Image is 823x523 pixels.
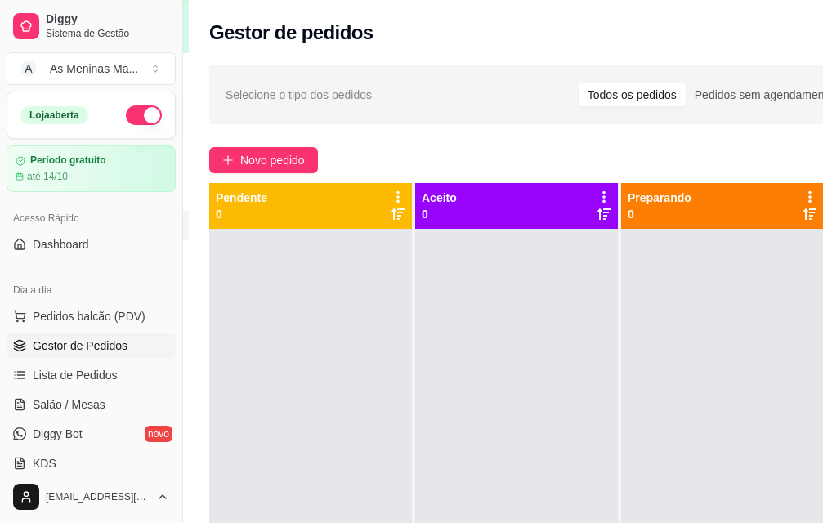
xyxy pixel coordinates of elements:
span: Diggy [46,12,169,27]
p: Pendente [216,190,267,206]
a: Lista de Pedidos [7,362,176,388]
p: 0 [628,206,691,222]
span: Sistema de Gestão [46,27,169,40]
p: Preparando [628,190,691,206]
div: As Meninas Ma ... [50,60,138,77]
a: Diggy Botnovo [7,421,176,447]
h2: Gestor de pedidos [209,20,373,46]
span: A [20,60,37,77]
span: KDS [33,455,56,472]
button: Pedidos balcão (PDV) [7,303,176,329]
div: Dia a dia [7,277,176,303]
div: Todos os pedidos [579,83,686,106]
span: Pedidos balcão (PDV) [33,308,145,324]
span: [EMAIL_ADDRESS][DOMAIN_NAME] [46,490,150,503]
article: até 14/10 [27,170,68,183]
span: Diggy Bot [33,426,83,442]
p: 0 [216,206,267,222]
a: Gestor de Pedidos [7,333,176,359]
span: Lista de Pedidos [33,367,118,383]
span: plus [222,154,234,166]
span: Gestor de Pedidos [33,337,127,354]
button: Select a team [7,52,176,85]
button: Alterar Status [126,105,162,125]
a: Período gratuitoaté 14/10 [7,145,176,192]
span: Dashboard [33,236,89,253]
p: Aceito [422,190,457,206]
a: Salão / Mesas [7,391,176,418]
a: Dashboard [7,231,176,257]
span: Salão / Mesas [33,396,105,413]
div: Acesso Rápido [7,205,176,231]
span: Selecione o tipo dos pedidos [226,86,372,104]
p: 0 [422,206,457,222]
span: Novo pedido [240,151,305,169]
a: KDS [7,450,176,476]
a: DiggySistema de Gestão [7,7,176,46]
article: Período gratuito [30,154,106,167]
div: Loja aberta [20,106,88,124]
button: [EMAIL_ADDRESS][DOMAIN_NAME] [7,477,176,516]
button: Novo pedido [209,147,318,173]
